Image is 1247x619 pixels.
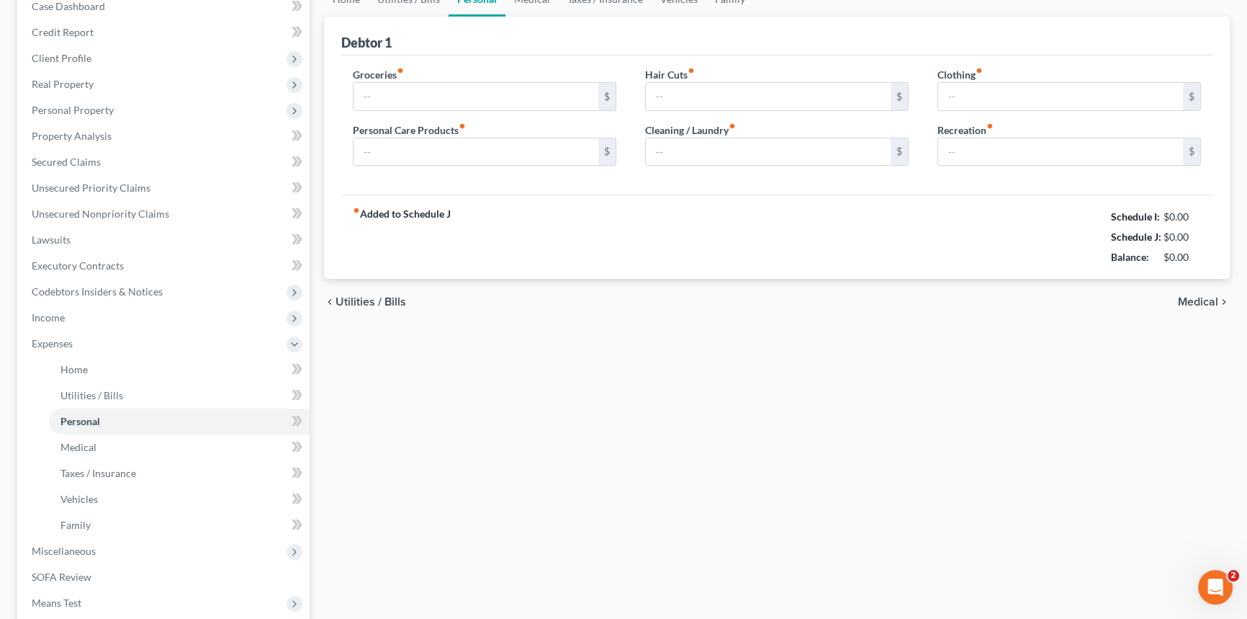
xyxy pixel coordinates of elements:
strong: Balance: [1111,251,1149,263]
span: Credit Report [32,26,94,38]
span: Home [60,363,88,375]
div: $ [1183,138,1200,166]
span: Income [32,311,65,324]
input: -- [646,138,891,166]
a: Home [49,357,310,383]
div: $0.00 [1163,250,1202,264]
span: Property Analysis [32,130,112,142]
span: Personal Property [32,104,114,116]
strong: Added to Schedule J [353,207,451,267]
span: Real Property [32,78,94,90]
a: Medical [49,435,310,460]
input: -- [938,83,1183,110]
i: fiber_manual_record [459,123,466,130]
label: Personal Care Products [353,123,466,138]
a: Credit Report [20,19,310,45]
div: $0.00 [1163,210,1202,224]
span: Lawsuits [32,233,71,246]
input: -- [354,138,598,166]
span: Means Test [32,597,81,609]
input: -- [646,83,891,110]
i: fiber_manual_record [976,67,983,74]
div: Debtor 1 [341,34,392,51]
span: Personal [60,415,100,427]
span: 2 [1228,570,1239,582]
a: Utilities / Bills [49,383,310,409]
i: chevron_right [1218,296,1230,308]
span: Taxes / Insurance [60,467,136,479]
i: fiber_manual_record [986,123,994,130]
div: $ [891,138,908,166]
span: Vehicles [60,493,98,505]
iframe: Intercom live chat [1198,570,1233,605]
div: $ [598,138,616,166]
span: Expenses [32,337,73,349]
a: Unsecured Priority Claims [20,175,310,201]
input: -- [938,138,1183,166]
a: Unsecured Nonpriority Claims [20,201,310,227]
button: chevron_left Utilities / Bills [324,296,406,308]
span: Client Profile [32,52,91,64]
a: Family [49,512,310,538]
span: Medical [1178,296,1218,308]
span: Utilities / Bills [336,296,406,308]
i: fiber_manual_record [729,123,736,130]
label: Groceries [353,67,404,82]
strong: Schedule I: [1111,210,1160,223]
a: Lawsuits [20,227,310,253]
div: $ [598,83,616,110]
span: Medical [60,441,96,453]
a: Property Analysis [20,123,310,149]
a: Personal [49,409,310,435]
span: Family [60,519,91,531]
strong: Schedule J: [1111,231,1161,243]
span: Unsecured Priority Claims [32,182,150,194]
a: SOFA Review [20,564,310,590]
div: $ [1183,83,1200,110]
i: chevron_left [324,296,336,308]
span: Unsecured Nonpriority Claims [32,208,169,220]
span: Miscellaneous [32,545,96,557]
i: fiber_manual_record [688,67,695,74]
span: Utilities / Bills [60,389,123,401]
i: fiber_manual_record [353,207,360,214]
button: Medical chevron_right [1178,296,1230,308]
div: $0.00 [1163,230,1202,244]
span: Executory Contracts [32,259,124,272]
input: -- [354,83,598,110]
a: Secured Claims [20,149,310,175]
label: Hair Cuts [645,67,695,82]
label: Recreation [937,123,994,138]
label: Clothing [937,67,983,82]
span: Codebtors Insiders & Notices [32,285,163,298]
span: SOFA Review [32,571,91,583]
label: Cleaning / Laundry [645,123,736,138]
i: fiber_manual_record [397,67,404,74]
a: Taxes / Insurance [49,460,310,486]
a: Vehicles [49,486,310,512]
a: Executory Contracts [20,253,310,279]
span: Secured Claims [32,156,101,168]
div: $ [891,83,908,110]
